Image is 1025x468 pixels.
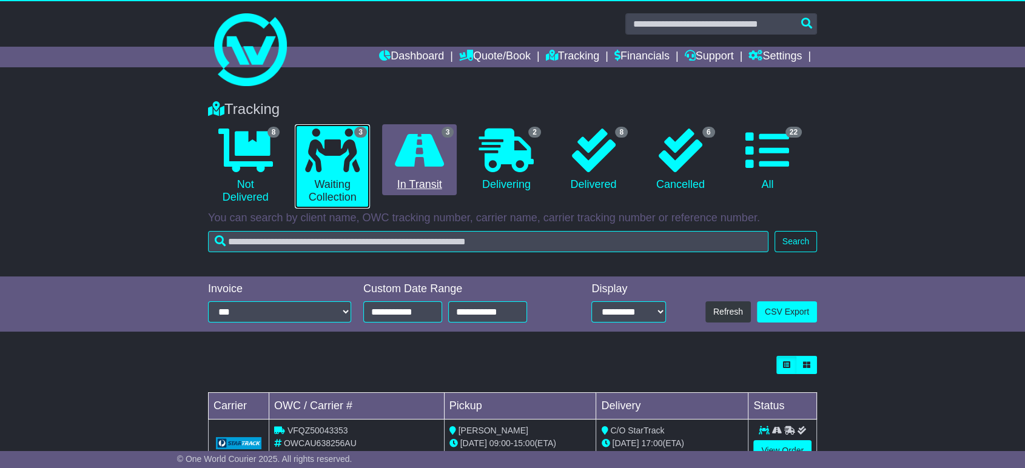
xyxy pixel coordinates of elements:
a: Quote/Book [459,47,531,67]
button: Search [775,231,817,252]
div: Tracking [202,101,823,118]
a: Financials [614,47,670,67]
a: Support [685,47,734,67]
div: (ETA) [601,437,743,450]
span: 15:00 [513,438,534,448]
span: [PERSON_NAME] [459,426,528,435]
span: 22 [785,127,802,138]
img: GetCarrierServiceLogo [216,437,261,449]
span: [DATE] [460,438,487,448]
a: CSV Export [757,301,817,323]
span: 3 [442,127,454,138]
td: OWC / Carrier # [269,393,445,420]
span: © One World Courier 2025. All rights reserved. [177,454,352,464]
span: 09:00 [489,438,511,448]
span: 8 [267,127,280,138]
a: Settings [748,47,802,67]
span: 2 [528,127,541,138]
a: 6 Cancelled [643,124,717,196]
span: C/O StarTrack [610,426,664,435]
button: Refresh [705,301,751,323]
td: Delivery [596,393,748,420]
a: 2 Delivering [469,124,543,196]
span: 8 [615,127,628,138]
span: 3 [354,127,367,138]
span: OWCAU638256AU [284,438,357,448]
td: Carrier [209,393,269,420]
a: 3 Waiting Collection [295,124,369,209]
div: Custom Date Range [363,282,558,296]
p: You can search by client name, OWC tracking number, carrier name, carrier tracking number or refe... [208,212,817,225]
a: Tracking [546,47,599,67]
a: View Order [753,440,812,461]
a: 8 Delivered [556,124,631,196]
td: Status [748,393,817,420]
span: 17:00 [641,438,662,448]
a: 3 In Transit [382,124,457,196]
div: Invoice [208,282,351,296]
div: - (ETA) [449,437,591,450]
a: Dashboard [379,47,444,67]
a: 8 Not Delivered [208,124,283,209]
span: [DATE] [612,438,639,448]
td: Pickup [444,393,596,420]
a: 22 All [730,124,805,196]
span: VFQZ50043353 [287,426,348,435]
div: Display [591,282,666,296]
span: 6 [702,127,715,138]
